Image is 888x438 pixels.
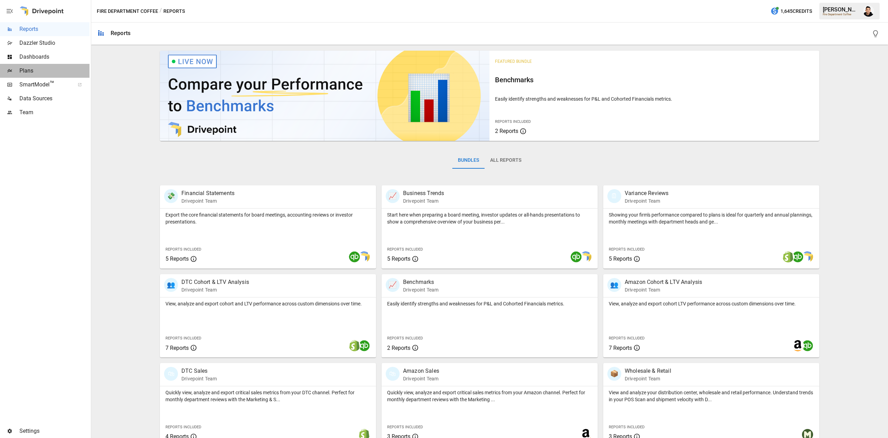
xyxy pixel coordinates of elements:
button: All Reports [485,152,527,169]
div: 👥 [607,278,621,292]
p: View, analyze and export cohort LTV performance across custom dimensions over time. [609,300,814,307]
p: Easily identify strengths and weaknesses for P&L and Cohorted Financials metrics. [495,95,813,102]
span: 2 Reports [495,128,518,134]
span: Reports Included [609,336,644,340]
p: Drivepoint Team [625,375,671,382]
img: smart model [802,251,813,262]
p: Business Trends [403,189,444,197]
span: Reports Included [387,336,423,340]
img: smart model [580,251,591,262]
span: Plans [19,67,89,75]
div: 📦 [607,367,621,381]
span: Reports Included [609,247,644,252]
p: Amazon Sales [403,367,439,375]
p: Benchmarks [403,278,438,286]
span: Reports Included [387,247,423,252]
img: quickbooks [802,340,813,351]
div: [PERSON_NAME] [823,6,859,13]
div: / [160,7,162,16]
img: shopify [349,340,360,351]
p: Wholesale & Retail [625,367,671,375]
p: Quickly view, analyze and export critical sales metrics from your Amazon channel. Perfect for mon... [387,389,592,403]
button: 1,645Credits [768,5,815,18]
span: Reports Included [609,425,644,429]
span: 7 Reports [165,345,189,351]
span: 7 Reports [609,345,632,351]
p: View, analyze and export cohort and LTV performance across custom dimensions over time. [165,300,370,307]
span: Reports Included [165,425,201,429]
p: Drivepoint Team [403,286,438,293]
p: Financial Statements [181,189,234,197]
div: Fire Department Coffee [823,13,859,16]
p: Amazon Cohort & LTV Analysis [625,278,702,286]
span: Featured Bundle [495,59,532,64]
div: 👥 [164,278,178,292]
button: Francisco Sanchez [859,1,878,21]
div: 🛍 [386,367,400,381]
p: View and analyze your distribution center, wholesale and retail performance. Understand trends in... [609,389,814,403]
span: Team [19,108,89,117]
span: Reports Included [165,247,201,252]
span: 5 Reports [387,255,410,262]
span: Reports Included [387,425,423,429]
p: Drivepoint Team [181,197,234,204]
p: Variance Reviews [625,189,668,197]
p: Drivepoint Team [181,286,249,293]
div: 📈 [386,278,400,292]
p: Drivepoint Team [625,286,702,293]
div: 🛍 [164,367,178,381]
span: Settings [19,427,89,435]
p: DTC Cohort & LTV Analysis [181,278,249,286]
span: Reports Included [495,119,531,124]
p: Showing your firm's performance compared to plans is ideal for quarterly and annual plannings, mo... [609,211,814,225]
div: 🗓 [607,189,621,203]
p: Drivepoint Team [403,375,439,382]
span: 1,645 Credits [780,7,812,16]
button: Fire Department Coffee [97,7,158,16]
div: 📈 [386,189,400,203]
p: Drivepoint Team [403,197,444,204]
p: Easily identify strengths and weaknesses for P&L and Cohorted Financials metrics. [387,300,592,307]
span: Reports Included [165,336,201,340]
span: ™ [50,79,54,88]
span: Dashboards [19,53,89,61]
img: shopify [783,251,794,262]
img: Francisco Sanchez [863,6,874,17]
div: Reports [111,30,130,36]
p: Drivepoint Team [181,375,217,382]
h6: Benchmarks [495,74,813,85]
img: quickbooks [349,251,360,262]
p: Start here when preparing a board meeting, investor updates or all-hands presentations to show a ... [387,211,592,225]
span: Data Sources [19,94,89,103]
p: Export the core financial statements for board meetings, accounting reviews or investor presentat... [165,211,370,225]
p: DTC Sales [181,367,217,375]
button: Bundles [452,152,485,169]
div: 💸 [164,189,178,203]
img: quickbooks [792,251,803,262]
img: quickbooks [359,340,370,351]
span: 5 Reports [609,255,632,262]
img: amazon [792,340,803,351]
span: 5 Reports [165,255,189,262]
span: Reports [19,25,89,33]
img: video thumbnail [160,51,489,141]
p: Drivepoint Team [625,197,668,204]
span: 2 Reports [387,345,410,351]
span: Dazzler Studio [19,39,89,47]
p: Quickly view, analyze and export critical sales metrics from your DTC channel. Perfect for monthl... [165,389,370,403]
img: smart model [359,251,370,262]
span: SmartModel [19,81,70,89]
img: quickbooks [571,251,582,262]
